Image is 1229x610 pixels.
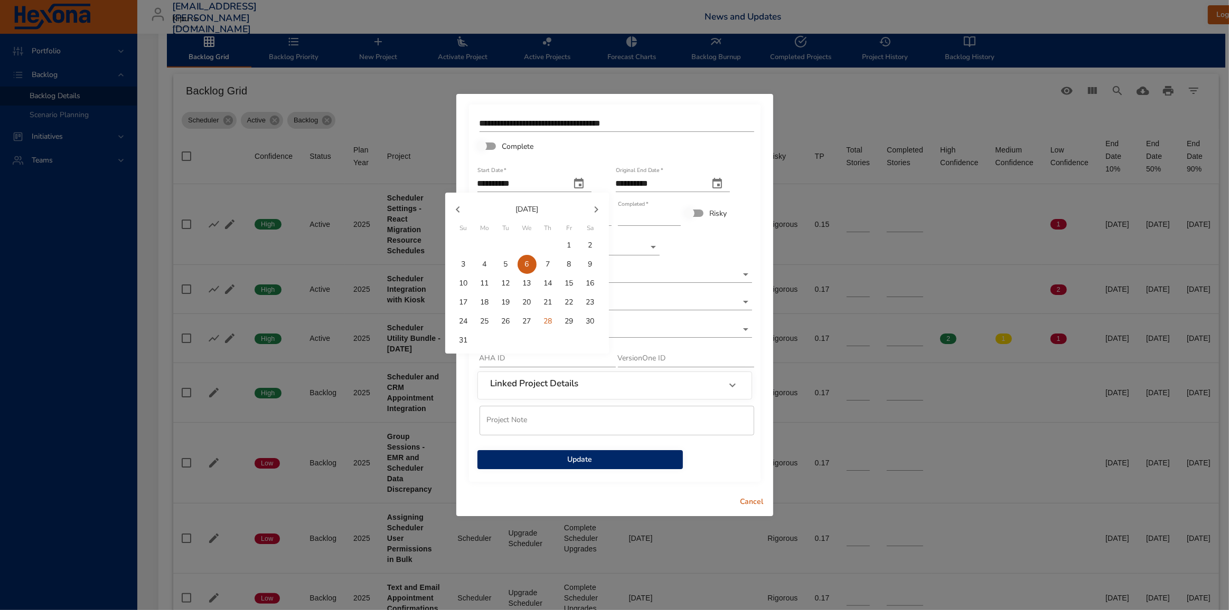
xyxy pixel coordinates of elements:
[481,297,489,308] p: 18
[454,312,473,331] button: 24
[586,316,595,327] p: 30
[581,274,600,293] button: 16
[588,240,593,251] p: 2
[496,293,515,312] button: 19
[539,223,558,234] span: Th
[567,259,571,270] p: 8
[539,255,558,274] button: 7
[586,278,595,289] p: 16
[544,316,552,327] p: 28
[502,297,510,308] p: 19
[504,259,508,270] p: 5
[581,312,600,331] button: 30
[518,255,537,274] button: 6
[567,240,571,251] p: 1
[560,293,579,312] button: 22
[496,255,515,274] button: 5
[544,297,552,308] p: 21
[454,255,473,274] button: 3
[518,312,537,331] button: 27
[518,274,537,293] button: 13
[496,312,515,331] button: 26
[523,297,531,308] p: 20
[481,278,489,289] p: 11
[475,223,494,234] span: Mo
[539,293,558,312] button: 21
[546,259,550,270] p: 7
[481,316,489,327] p: 25
[454,274,473,293] button: 10
[496,274,515,293] button: 12
[560,236,579,255] button: 1
[475,312,494,331] button: 25
[565,316,574,327] p: 29
[565,297,574,308] p: 22
[523,316,531,327] p: 27
[544,278,552,289] p: 14
[502,316,510,327] p: 26
[518,293,537,312] button: 20
[581,255,600,274] button: 9
[459,297,468,308] p: 17
[565,278,574,289] p: 15
[454,331,473,350] button: 31
[539,312,558,331] button: 28
[475,255,494,274] button: 4
[518,223,537,234] span: We
[471,204,584,215] p: [DATE]
[539,274,558,293] button: 14
[459,316,468,327] p: 24
[502,278,510,289] p: 12
[459,335,468,346] p: 31
[483,259,487,270] p: 4
[462,259,466,270] p: 3
[523,278,531,289] p: 13
[496,223,515,234] span: Tu
[588,259,593,270] p: 9
[560,312,579,331] button: 29
[586,297,595,308] p: 23
[581,236,600,255] button: 2
[454,293,473,312] button: 17
[560,223,579,234] span: Fr
[475,293,494,312] button: 18
[560,274,579,293] button: 15
[581,293,600,312] button: 23
[475,274,494,293] button: 11
[560,255,579,274] button: 8
[459,278,468,289] p: 10
[454,223,473,234] span: Su
[525,259,529,270] p: 6
[581,223,600,234] span: Sa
